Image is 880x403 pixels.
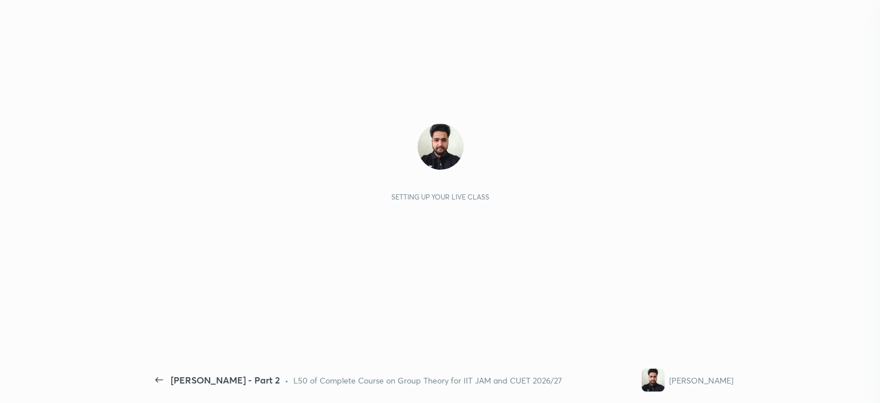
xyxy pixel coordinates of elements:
div: Setting up your live class [391,193,489,201]
img: 53d07d7978e04325acf49187cf6a1afc.jpg [642,369,665,392]
div: L50 of Complete Course on Group Theory for IIT JAM and CUET 2026/27 [293,374,562,386]
img: 53d07d7978e04325acf49187cf6a1afc.jpg [418,124,463,170]
div: [PERSON_NAME] - Part 2 [171,373,280,387]
div: [PERSON_NAME] [669,374,733,386]
div: • [285,374,289,386]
